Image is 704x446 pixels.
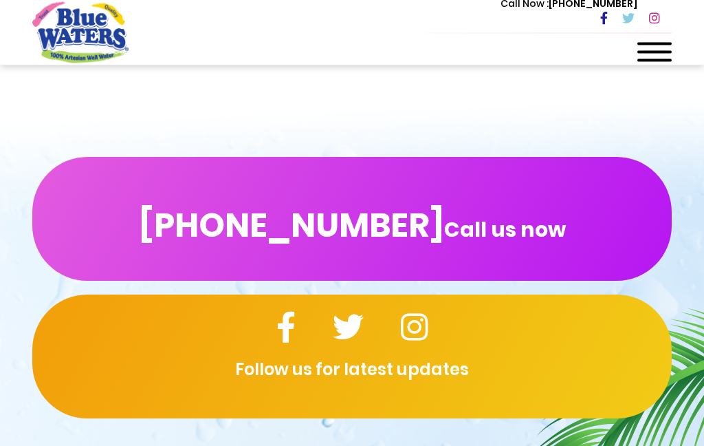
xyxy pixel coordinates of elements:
[32,358,672,383] p: Follow us for latest updates
[32,158,672,282] button: [PHONE_NUMBER]Call us now
[32,2,129,63] a: store logo
[444,226,566,234] span: Call us now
